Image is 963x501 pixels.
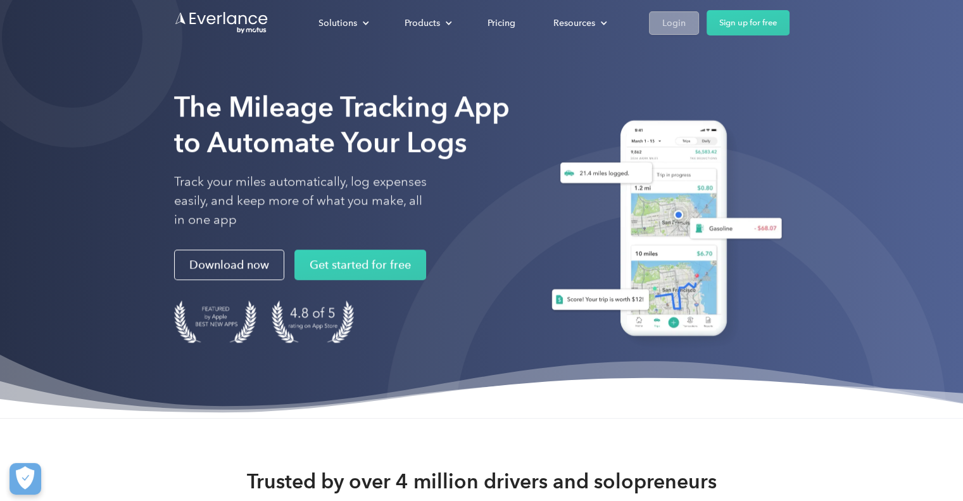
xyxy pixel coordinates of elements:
strong: The Mileage Tracking App to Automate Your Logs [174,90,510,159]
a: Go to homepage [174,11,269,35]
div: Products [405,15,440,31]
div: Solutions [306,12,379,34]
div: Login [662,15,686,31]
button: Cookies Settings [9,463,41,495]
img: Badge for Featured by Apple Best New Apps [174,300,256,343]
div: Products [392,12,462,34]
img: Everlance, mileage tracker app, expense tracking app [536,111,790,351]
a: Login [649,11,699,35]
p: Track your miles automatically, log expenses easily, and keep more of what you make, all in one app [174,172,427,229]
img: 4.9 out of 5 stars on the app store [272,300,354,343]
a: Pricing [475,12,528,34]
a: Download now [174,250,284,280]
a: Get started for free [294,250,426,280]
div: Resources [541,12,617,34]
a: Sign up for free [707,10,790,35]
strong: Trusted by over 4 million drivers and solopreneurs [247,469,717,494]
div: Pricing [488,15,515,31]
div: Solutions [318,15,357,31]
div: Resources [553,15,595,31]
